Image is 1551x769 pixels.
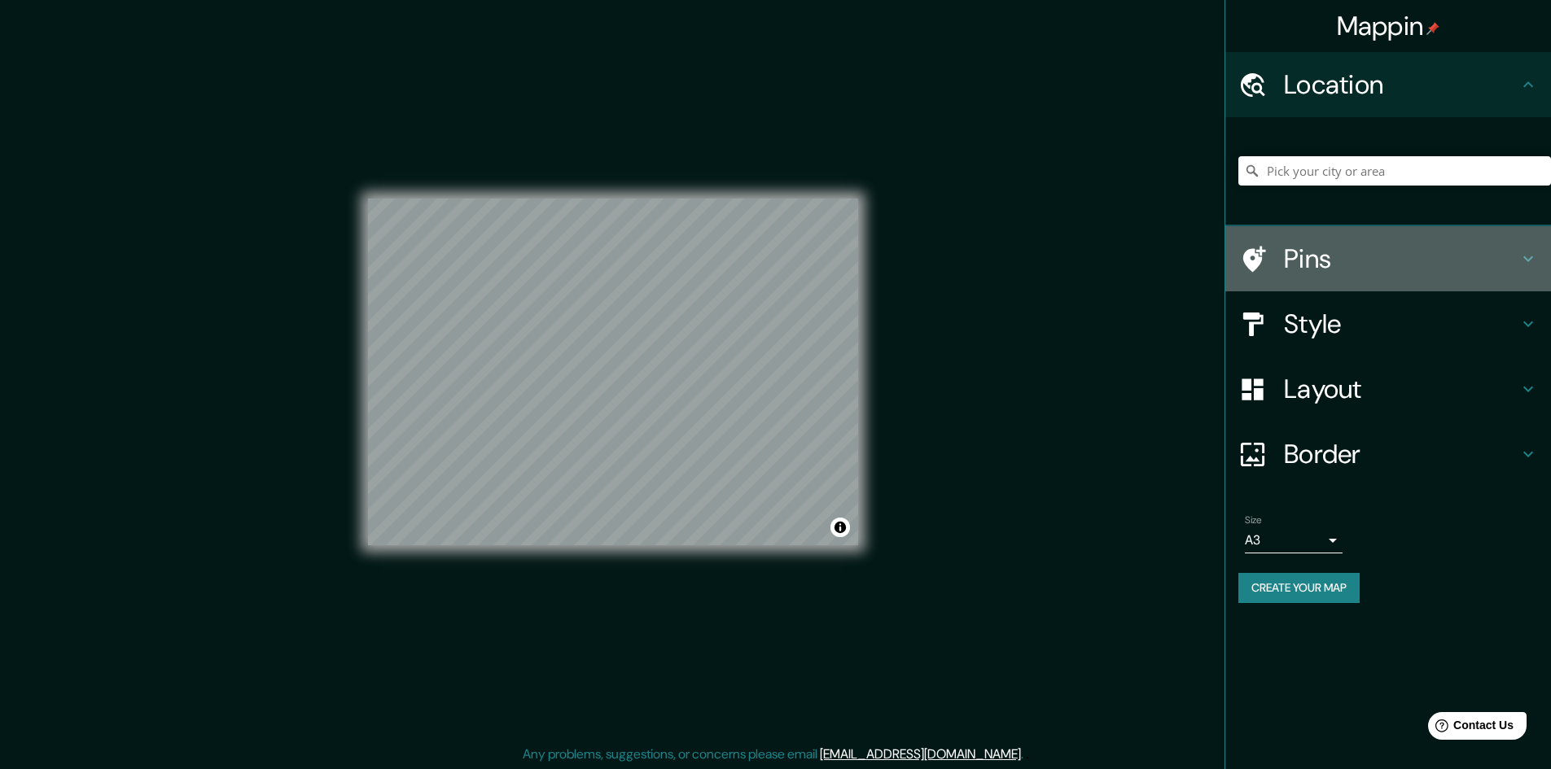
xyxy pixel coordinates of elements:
[1284,373,1518,405] h4: Layout
[523,745,1023,764] p: Any problems, suggestions, or concerns please email .
[1284,242,1518,275] h4: Pins
[1238,156,1551,186] input: Pick your city or area
[1238,573,1360,603] button: Create your map
[1245,527,1343,553] div: A3
[1284,308,1518,340] h4: Style
[1225,356,1551,422] div: Layout
[1284,438,1518,470] h4: Border
[830,518,850,537] button: Toggle attribution
[1406,706,1533,751] iframe: Help widget launcher
[1245,513,1262,527] label: Size
[1284,68,1518,101] h4: Location
[1225,226,1551,291] div: Pins
[1426,22,1439,35] img: pin-icon.png
[1225,422,1551,487] div: Border
[1026,745,1029,764] div: .
[820,745,1021,762] a: [EMAIL_ADDRESS][DOMAIN_NAME]
[1225,52,1551,117] div: Location
[368,199,858,545] canvas: Map
[1023,745,1026,764] div: .
[1225,291,1551,356] div: Style
[1337,10,1440,42] h4: Mappin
